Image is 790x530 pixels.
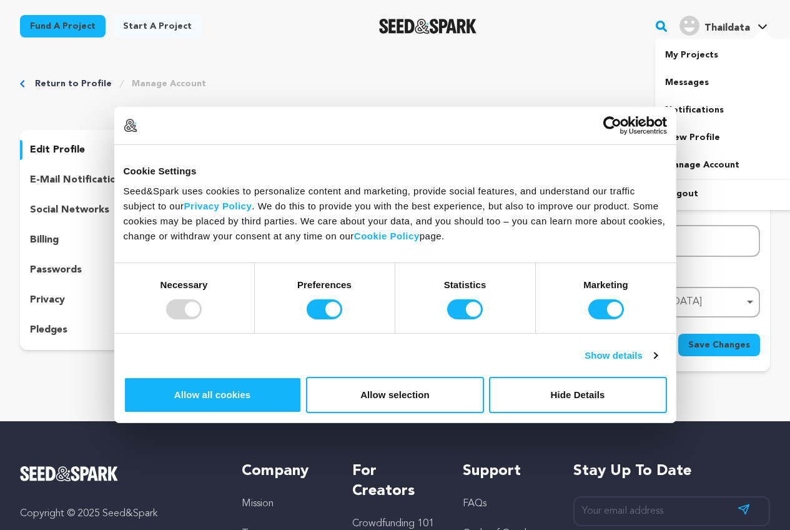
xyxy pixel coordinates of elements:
a: Cookie Policy [354,230,420,241]
p: billing [30,232,59,247]
a: Privacy Policy [184,200,252,211]
a: Seed&Spark Homepage [20,466,217,481]
p: e-mail notifications [30,172,127,187]
img: Seed&Spark Logo Dark Mode [379,19,477,34]
a: Usercentrics Cookiebot - opens in a new window [558,116,667,135]
p: pledges [30,322,67,337]
strong: Statistics [444,279,486,289]
h5: Support [463,461,548,481]
button: Hide Details [489,377,667,413]
a: Mission [242,499,274,509]
button: pledges [20,320,154,340]
img: logo [124,119,137,132]
p: Copyright © 2025 Seed&Spark [20,506,217,521]
button: privacy [20,290,154,310]
a: Thaildata's Profile [677,13,770,36]
a: Start a project [113,15,202,37]
input: Your email address [573,496,770,527]
img: Seed&Spark Logo [20,466,118,481]
a: Fund a project [20,15,106,37]
span: Save Changes [688,339,750,351]
a: Crowdfunding 101 [352,519,434,529]
strong: Necessary [160,279,208,289]
button: Allow selection [306,377,484,413]
a: FAQs [463,499,486,509]
p: social networks [30,202,109,217]
button: Allow all cookies [124,377,302,413]
button: Save Changes [678,334,760,356]
span: Thaildata [704,23,750,33]
strong: Marketing [583,279,628,289]
a: Return to Profile [35,77,112,90]
h5: Company [242,461,327,481]
img: user.png [679,16,699,36]
button: social networks [20,200,154,220]
div: Cookie Settings [124,164,667,179]
a: Manage Account [132,77,206,90]
span: Thaildata's Profile [677,13,770,39]
a: Seed&Spark Homepage [379,19,477,34]
button: edit profile [20,140,154,160]
button: billing [20,230,154,250]
div: Thaildata's Profile [679,16,750,36]
div: Breadcrumb [20,77,770,90]
button: passwords [20,260,154,280]
div: Seed&Spark uses cookies to personalize content and marketing, provide social features, and unders... [124,183,667,243]
button: e-mail notifications [20,170,154,190]
p: edit profile [30,142,85,157]
p: passwords [30,262,82,277]
strong: Preferences [297,279,352,289]
a: Show details [585,348,657,363]
h5: Stay up to date [573,461,770,481]
p: privacy [30,292,65,307]
h5: For Creators [352,461,438,501]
